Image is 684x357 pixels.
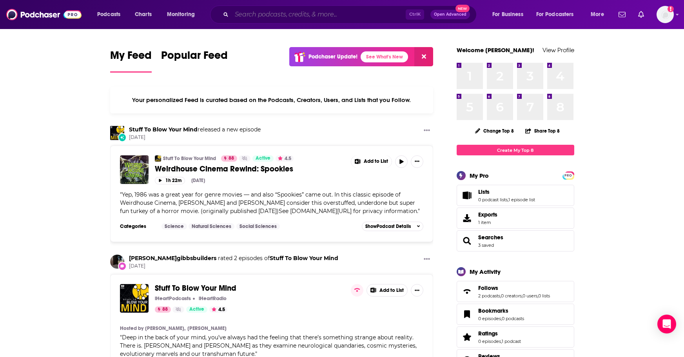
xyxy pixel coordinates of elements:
span: " " [120,191,420,215]
span: Open Advanced [434,13,466,16]
a: 0 lists [538,293,550,299]
span: Lists [478,188,490,195]
span: Logged in as Ashley_Beenen [657,6,674,23]
button: Share Top 8 [525,123,560,138]
span: 1 item [478,220,497,225]
button: Change Top 8 [470,126,519,136]
a: 1 podcast [502,339,521,344]
a: Weirdhouse Cinema Rewind: Spookies [155,164,345,174]
a: Searches [459,235,475,246]
span: , [500,293,501,299]
a: Create My Top 8 [457,145,574,155]
a: j.gibbsbuilders [129,255,216,262]
button: open menu [585,8,614,21]
div: My Pro [470,172,489,179]
span: 88 [162,306,168,313]
span: , [501,339,502,344]
span: Exports [478,211,497,218]
a: Show notifications dropdown [635,8,647,21]
a: Stuff To Blow Your Mind [270,255,338,262]
span: 88 [229,155,234,162]
span: Bookmarks [478,307,508,314]
div: Open Intercom Messenger [657,315,676,333]
img: Stuff To Blow Your Mind [110,126,124,140]
span: My Feed [110,49,152,67]
button: 1h 22m [155,177,185,184]
div: Your personalized Feed is curated based on the Podcasts, Creators, Users, and Lists that you Follow. [110,87,434,113]
span: Lists [457,185,574,206]
a: Lists [459,190,475,201]
span: For Business [492,9,523,20]
span: Add to List [364,158,388,164]
button: Show More Button [411,155,423,168]
h3: released a new episode [129,126,261,133]
button: Show profile menu [657,6,674,23]
span: Exports [459,213,475,224]
button: Open AdvancedNew [430,10,470,19]
a: Active [186,306,207,313]
a: [PERSON_NAME], [145,325,185,331]
a: Science [161,223,187,229]
div: New Episode [118,133,127,142]
img: j.gibbsbuilders [110,255,124,269]
a: 0 episodes [478,339,501,344]
img: User Profile [657,6,674,23]
a: 3 saved [478,242,494,248]
a: 2 podcasts [478,293,500,299]
button: Show More Button [421,126,433,136]
a: 88 [221,155,237,162]
a: Social Sciences [236,223,280,229]
span: Follows [457,281,574,302]
a: 0 users [523,293,537,299]
a: Searches [478,234,503,241]
a: Stuff To Blow Your Mind [155,284,236,293]
span: Popular Feed [161,49,228,67]
p: iHeartPodcasts [155,295,191,302]
svg: Add a profile image [668,6,674,12]
a: Popular Feed [161,49,228,73]
a: Bookmarks [459,309,475,320]
a: Active [252,155,274,162]
a: Lists [478,188,535,195]
a: Show notifications dropdown [615,8,629,21]
button: open menu [487,8,533,21]
button: 4.5 [276,155,294,162]
img: Stuff To Blow Your Mind [120,284,149,313]
a: 0 podcasts [502,316,524,321]
a: Ratings [459,331,475,342]
span: Follows [478,284,498,291]
a: 0 episodes [478,316,501,321]
button: open menu [531,8,585,21]
a: Follows [459,286,475,297]
span: Weirdhouse Cinema Rewind: Spookies [155,164,293,174]
p: iHeartRadio [199,295,227,302]
button: Show More Button [411,284,423,297]
span: Searches [457,230,574,251]
a: Welcome [PERSON_NAME]! [457,46,534,54]
span: Stuff To Blow Your Mind [155,283,236,293]
span: [DATE] [129,263,338,270]
input: Search podcasts, credits, & more... [232,8,406,21]
span: rated 2 episodes [218,255,263,262]
a: Stuff To Blow Your Mind [155,155,161,162]
a: Podchaser - Follow, Share and Rate Podcasts [6,7,82,22]
span: Active [189,306,204,313]
button: Show More Button [421,255,433,264]
span: , [501,316,502,321]
span: , [537,293,538,299]
a: Weirdhouse Cinema Rewind: Spookies [120,155,149,184]
h3: Categories [120,223,155,229]
h3: of [129,255,338,262]
span: Show Podcast Details [365,224,411,229]
span: Bookmarks [457,304,574,325]
button: 4.5 [209,306,227,313]
div: [DATE] [191,178,205,183]
a: View Profile [542,46,574,54]
div: Search podcasts, credits, & more... [218,5,484,24]
span: Podcasts [97,9,120,20]
button: open menu [161,8,205,21]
